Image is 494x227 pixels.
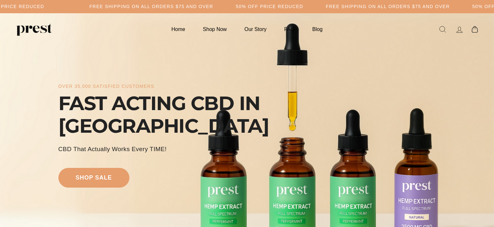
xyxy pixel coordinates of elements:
a: Our Story [237,23,275,36]
a: FAQ [276,23,303,36]
a: Blog [304,23,331,36]
h5: 50% OFF PRICE REDUCED [236,4,303,9]
a: Shop Now [195,23,235,36]
ul: Primary [163,23,330,36]
h5: Free Shipping on all orders $75 and over [89,4,213,9]
a: shop sale [58,168,129,187]
img: PREST ORGANICS [16,23,52,36]
div: CBD That Actually Works every TIME! [58,145,167,154]
div: FAST ACTING CBD IN [GEOGRAPHIC_DATA] [58,92,269,137]
a: Home [163,23,193,36]
div: over 35,000 satisfied customers [58,84,155,89]
h5: Free Shipping on all orders $75 and over [326,4,450,9]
